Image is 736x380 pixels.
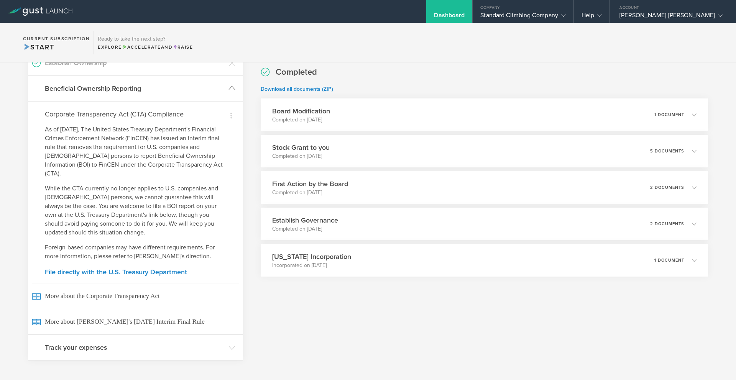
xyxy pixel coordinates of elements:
h3: Track your expenses [45,342,225,352]
p: Completed on [DATE] [272,225,338,233]
p: Completed on [DATE] [272,116,330,124]
h3: Establish Ownership [45,58,225,68]
h2: Completed [276,67,317,78]
div: Dashboard [434,11,465,23]
span: Start [23,43,54,51]
h3: Ready to take the next step? [98,36,193,42]
span: and [122,44,173,50]
p: Completed on [DATE] [272,152,330,160]
p: Completed on [DATE] [272,189,348,197]
h3: [US_STATE] Incorporation [272,252,351,262]
h3: Stock Grant to you [272,142,330,152]
p: 2 documents [650,185,684,190]
div: Help [582,11,602,23]
span: More about the Corporate Transparency Act [32,283,239,309]
div: [PERSON_NAME] [PERSON_NAME] [619,11,723,23]
div: Standard Climbing Company [480,11,566,23]
p: 5 documents [650,149,684,153]
h3: First Action by the Board [272,179,348,189]
a: More about [PERSON_NAME]'s [DATE] Interim Final Rule [28,309,243,334]
a: Download all documents (ZIP) [261,86,333,92]
div: Explore [98,44,193,51]
span: Raise [172,44,193,50]
h3: Board Modification [272,106,330,116]
p: Foreign-based companies may have different requirements. For more information, please refer to [P... [45,243,226,261]
p: As of [DATE], The United States Treasury Department's Financial Crimes Enforcement Network (FinCE... [45,125,226,178]
span: Accelerate [122,44,161,50]
a: More about the Corporate Transparency Act [28,283,243,309]
p: 1 document [654,258,684,262]
p: 2 documents [650,222,684,226]
h3: Beneficial Ownership Reporting [45,84,225,93]
p: 1 document [654,113,684,117]
h2: Current Subscription [23,36,90,41]
p: While the CTA currently no longer applies to U.S. companies and [DEMOGRAPHIC_DATA] persons, we ca... [45,184,226,237]
a: File directly with the U.S. Treasury Department [45,269,226,275]
div: Ready to take the next step?ExploreAccelerateandRaise [94,31,197,54]
h3: Establish Governance [272,215,338,225]
h4: Corporate Transparency Act (CTA) Compliance [45,109,226,119]
span: More about [PERSON_NAME]'s [DATE] Interim Final Rule [32,309,239,334]
p: Incorporated on [DATE] [272,262,351,269]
